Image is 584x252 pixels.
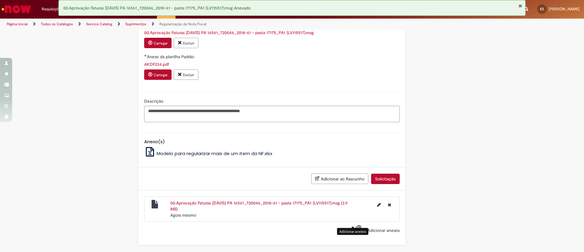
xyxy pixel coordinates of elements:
[183,73,194,77] small: Excluir
[154,73,168,77] small: Carregar
[42,6,63,12] span: Requisições
[174,38,198,48] button: Excluir anexo 00.Aprovação Faturas (DAVIS) PA 16561_720046_2018-61 - pasta 17175_PA1 (LV115517).msg
[170,212,196,218] time: 29/09/2025 13:00:36
[367,228,400,233] span: Adicionar anexos
[144,106,400,122] textarea: Descrição
[144,30,314,35] a: Download de 00.Aprovação Faturas (DAVIS) PA 16561_720046_2018-61 - pasta 17175_PA1 (LV115517).msg
[86,22,112,27] a: Service Catalog
[144,38,172,48] button: Carregar anexo de OK do Aprovador Required
[144,98,165,104] span: Descrição
[41,22,73,27] a: Todos os Catálogos
[311,173,368,184] button: Adicionar ao Rascunho
[337,228,368,235] div: Adicionar anexos
[157,150,272,157] span: Modelo para regularizar mais de um item da NF.xlsx
[170,200,348,212] a: 00.Aprovação Faturas (DAVIS) PA 16561_720046_2018-61 - pasta 17175_PA1 (LV115517).msg (3.9 MB)
[159,22,207,27] a: Regularização de Nota Fiscal
[5,19,385,30] ul: Trilhas de página
[1,3,32,15] img: ServiceNow
[170,212,196,218] span: Agora mesmo
[7,22,28,27] a: Página inicial
[63,5,251,11] span: 00.Aprovação Faturas (DAVIS) PA 16561_720046_2018-61 - pasta 17175_PA1 (LV115517).msg Anexado
[384,200,395,210] button: Excluir 00.Aprovação Faturas (DAVIS) PA 16561_720046_2018-61 - pasta 17175_PA1 (LV115517).msg
[154,41,168,46] small: Carregar
[147,54,195,59] span: Anexo da planilha Padrão
[518,3,522,8] button: Fechar Notificação
[144,139,400,144] h5: Anexo(s)
[144,69,172,80] button: Carregar anexo de Anexo da planilha Padrão Required
[144,54,147,57] span: Obrigatório Preenchido
[374,200,384,210] button: Editar nome de arquivo 00.Aprovação Faturas (DAVIS) PA 16561_720046_2018-61 - pasta 17175_PA1 (LV...
[144,62,169,67] a: Download de AKDF234.pdf
[144,150,273,157] a: Modelo para regularizar mais de um item da NF.xlsx
[540,7,544,11] span: EZ
[174,69,198,80] button: Excluir anexo AKDF234.pdf
[371,174,400,184] button: Solicitação
[125,22,146,27] a: Suprimentos
[549,6,579,12] span: [PERSON_NAME]
[183,41,194,46] small: Excluir
[352,223,363,237] button: Adicionar anexos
